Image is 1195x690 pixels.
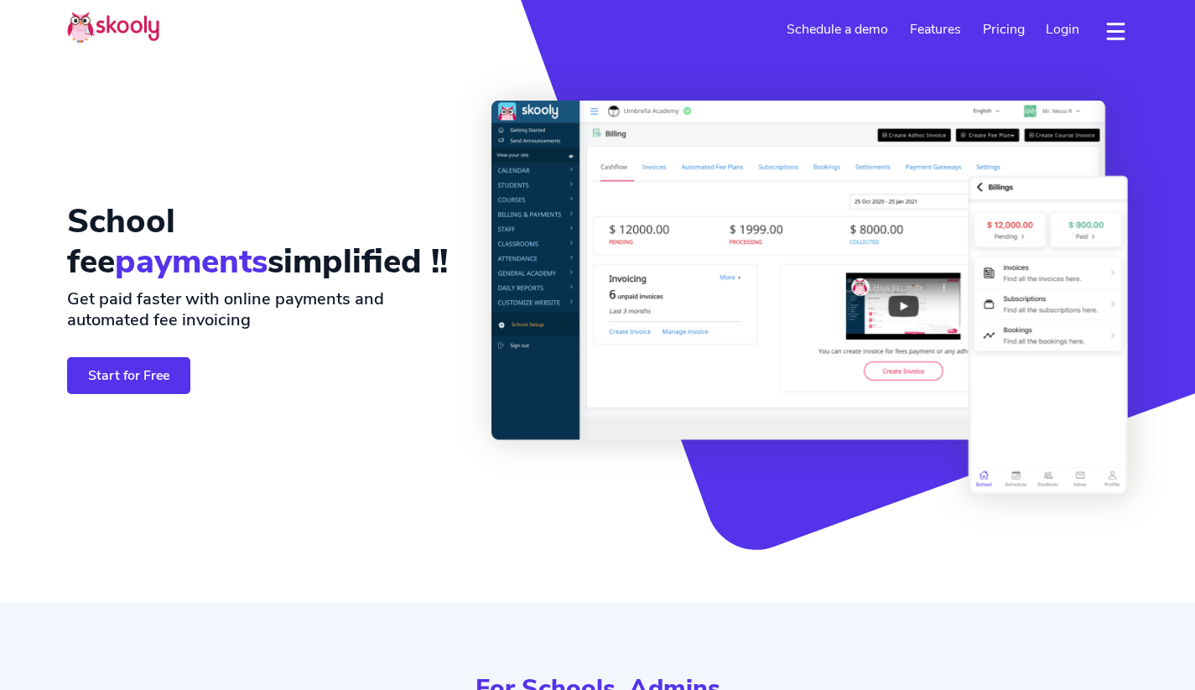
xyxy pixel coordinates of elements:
button: dropdown menu [1104,12,1128,50]
a: Start for Free [67,357,190,393]
a: Pricing [972,16,1036,43]
h2: Get paid faster with online payments and automated fee invoicing [67,288,465,330]
span: Pricing [983,20,1025,39]
img: School Billing, Invoicing, Payments System & Software - <span class='notranslate'>Skooly | Try fo... [491,101,1128,495]
a: Login [1035,16,1090,43]
a: Features [899,16,972,43]
span: payments [115,239,268,284]
h1: School fee simplified !! [67,201,465,282]
img: Skooly [67,11,159,44]
a: Schedule a demo [777,16,900,43]
span: Login [1046,20,1079,39]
